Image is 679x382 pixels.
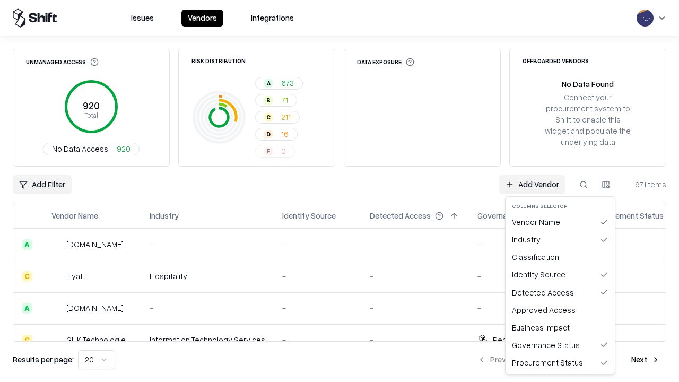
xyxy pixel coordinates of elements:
[181,10,223,27] button: Vendors
[26,58,99,66] div: Unmanaged Access
[370,239,460,250] div: -
[22,239,32,250] div: A
[282,271,353,282] div: -
[264,96,273,105] div: B
[66,302,124,314] div: [DOMAIN_NAME]
[13,354,74,365] p: Results per page:
[282,210,336,221] div: Identity Source
[83,100,100,111] tspan: 920
[282,239,353,250] div: -
[281,77,294,89] span: 673
[125,10,160,27] button: Issues
[477,302,575,314] div: -
[66,271,85,282] div: Hyatt
[370,334,460,345] div: -
[264,130,273,138] div: D
[245,10,300,27] button: Integrations
[264,113,273,121] div: C
[264,79,273,88] div: A
[150,334,265,345] div: Information Technology Services
[508,248,613,266] div: Classification
[624,179,666,190] div: 971 items
[592,210,664,221] div: Procurement Status
[52,143,108,154] span: No Data Access
[51,303,62,314] img: primesec.co.il
[281,94,288,106] span: 71
[51,335,62,345] img: GHK Technologies Inc.
[357,58,414,66] div: Data Exposure
[493,334,555,345] div: Pending Approval
[281,128,289,140] span: 16
[508,319,613,336] div: Business Impact
[191,58,246,64] div: Risk Distribution
[22,303,32,314] div: A
[282,334,353,345] div: -
[523,58,589,64] div: Offboarded Vendors
[508,266,613,283] div: Identity Source
[544,92,632,148] div: Connect your procurement system to Shift to enable this widget and populate the underlying data
[282,302,353,314] div: -
[508,284,613,301] div: Detected Access
[477,210,545,221] div: Governance Status
[22,335,32,345] div: C
[562,79,614,90] div: No Data Found
[66,334,133,345] div: GHK Technologies Inc.
[51,239,62,250] img: intrado.com
[625,350,666,369] button: Next
[117,143,130,154] span: 920
[508,213,613,231] div: Vendor Name
[150,210,179,221] div: Industry
[477,239,575,250] div: -
[51,210,98,221] div: Vendor Name
[66,239,124,250] div: [DOMAIN_NAME]
[477,271,575,282] div: -
[508,231,613,248] div: Industry
[471,350,666,369] nav: pagination
[22,271,32,282] div: C
[499,175,565,194] a: Add Vendor
[508,301,613,319] div: Approved Access
[281,111,291,123] span: 211
[370,210,431,221] div: Detected Access
[51,271,62,282] img: Hyatt
[508,336,613,354] div: Governance Status
[84,111,98,119] tspan: Total
[370,271,460,282] div: -
[150,302,265,314] div: -
[508,199,613,213] div: Columns selector
[150,239,265,250] div: -
[150,271,265,282] div: Hospitality
[370,302,460,314] div: -
[13,175,72,194] button: Add Filter
[508,354,613,371] div: Procurement Status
